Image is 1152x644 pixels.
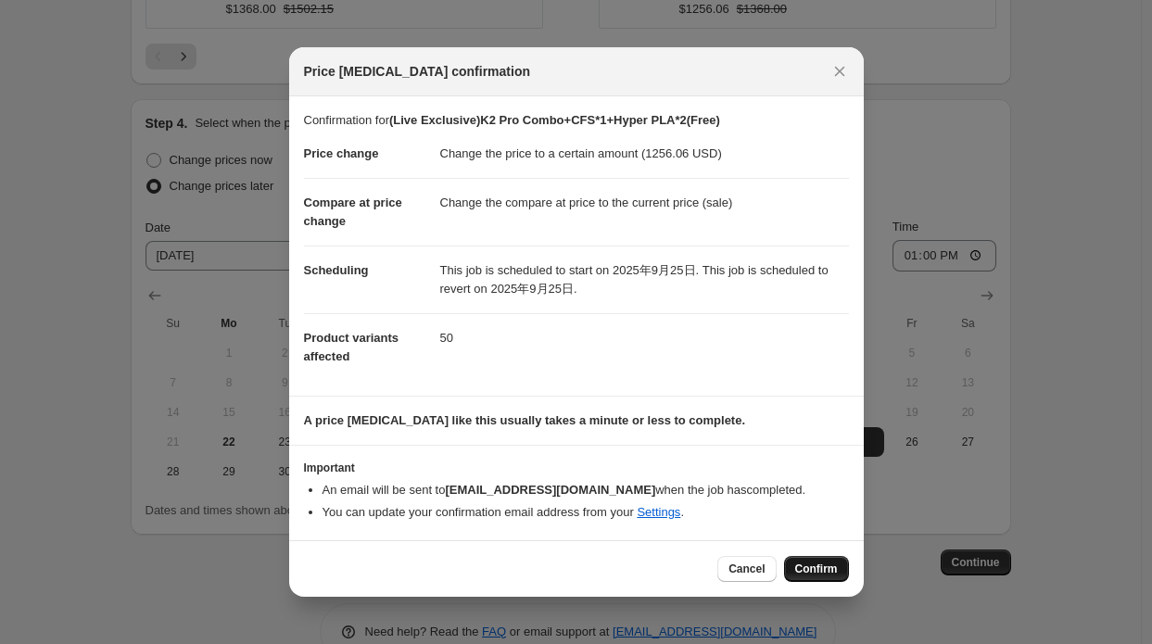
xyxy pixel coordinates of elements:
span: Price [MEDICAL_DATA] confirmation [304,62,531,81]
dd: Change the price to a certain amount (1256.06 USD) [440,130,849,178]
span: Cancel [728,562,765,576]
li: You can update your confirmation email address from your . [323,503,849,522]
dd: This job is scheduled to start on 2025年9月25日. This job is scheduled to revert on 2025年9月25日. [440,246,849,313]
p: Confirmation for [304,111,849,130]
dd: Change the compare at price to the current price (sale) [440,178,849,227]
button: Confirm [784,556,849,582]
span: Price change [304,146,379,160]
a: Settings [637,505,680,519]
h3: Important [304,461,849,475]
span: Compare at price change [304,196,402,228]
button: Cancel [717,556,776,582]
span: Scheduling [304,263,369,277]
button: Close [827,58,853,84]
b: A price [MEDICAL_DATA] like this usually takes a minute or less to complete. [304,413,746,427]
dd: 50 [440,313,849,362]
span: Confirm [795,562,838,576]
b: (Live Exclusive)K2 Pro Combo+CFS*1+Hyper PLA*2(Free) [389,113,720,127]
span: Product variants affected [304,331,399,363]
b: [EMAIL_ADDRESS][DOMAIN_NAME] [445,483,655,497]
li: An email will be sent to when the job has completed . [323,481,849,499]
